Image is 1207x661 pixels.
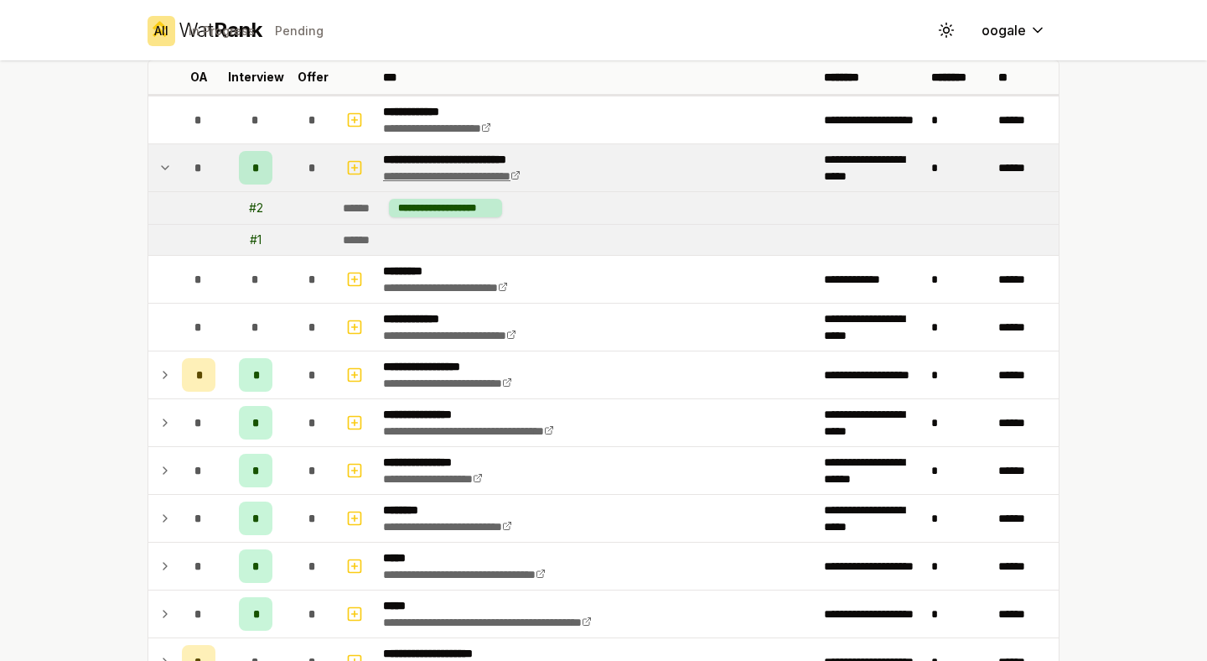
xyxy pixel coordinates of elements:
[190,69,208,86] p: OA
[268,16,330,46] button: Pending
[182,16,262,46] button: In Progress
[148,16,175,46] button: All
[250,232,262,248] div: # 1
[982,20,1026,40] span: oogale
[298,69,329,86] p: Offer
[249,200,263,216] div: # 2
[179,17,262,44] div: Wat
[228,69,284,86] p: Interview
[148,17,262,44] a: WatRank
[214,18,262,42] span: Rank
[968,15,1059,45] button: oogale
